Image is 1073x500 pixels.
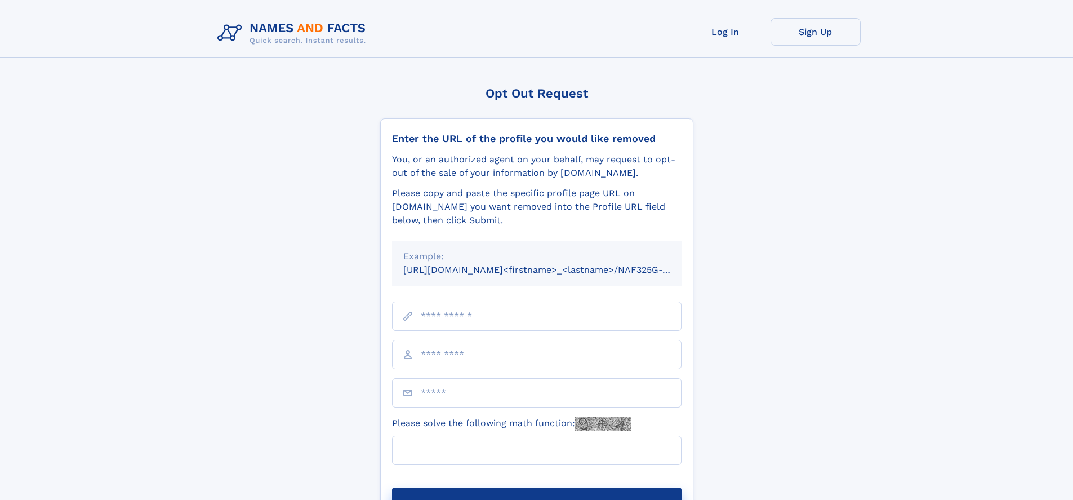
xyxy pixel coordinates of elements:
[680,18,771,46] a: Log In
[403,264,703,275] small: [URL][DOMAIN_NAME]<firstname>_<lastname>/NAF325G-xxxxxxxx
[392,132,682,145] div: Enter the URL of the profile you would like removed
[771,18,861,46] a: Sign Up
[392,417,631,431] label: Please solve the following math function:
[380,86,693,100] div: Opt Out Request
[403,250,670,263] div: Example:
[392,153,682,180] div: You, or an authorized agent on your behalf, may request to opt-out of the sale of your informatio...
[392,187,682,227] div: Please copy and paste the specific profile page URL on [DOMAIN_NAME] you want removed into the Pr...
[213,18,375,48] img: Logo Names and Facts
